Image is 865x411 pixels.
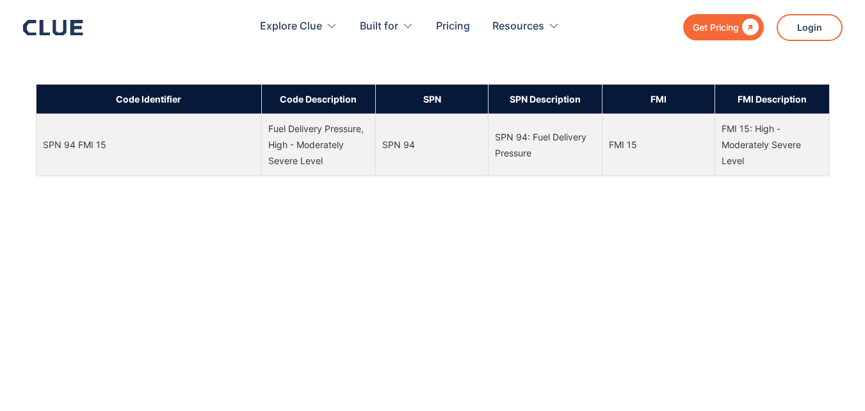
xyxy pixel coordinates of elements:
td: FMI 15 [602,114,715,176]
div: Built for [360,6,414,47]
th: FMI Description [715,84,829,113]
p: ‍ [36,55,830,71]
div: Fuel Delivery Pressure, High - Moderately Severe Level [268,121,369,169]
div:  [739,19,759,35]
div: Resources [492,6,544,47]
a: Login [777,14,843,41]
div: Explore Clue [260,6,322,47]
td: SPN 94 [375,114,488,176]
th: SPN [375,84,488,113]
th: SPN Description [489,84,602,113]
a: Get Pricing [683,14,764,40]
div: Built for [360,6,398,47]
th: Code Description [261,84,375,113]
div: Resources [492,6,560,47]
div: Get Pricing [693,19,739,35]
td: SPN 94: Fuel Delivery Pressure [489,114,602,176]
a: Pricing [436,6,470,47]
td: SPN 94 FMI 15 [36,114,261,176]
div: Explore Clue [260,6,337,47]
th: FMI [602,84,715,113]
td: FMI 15: High - Moderately Severe Level [715,114,829,176]
th: Code Identifier [36,84,261,113]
